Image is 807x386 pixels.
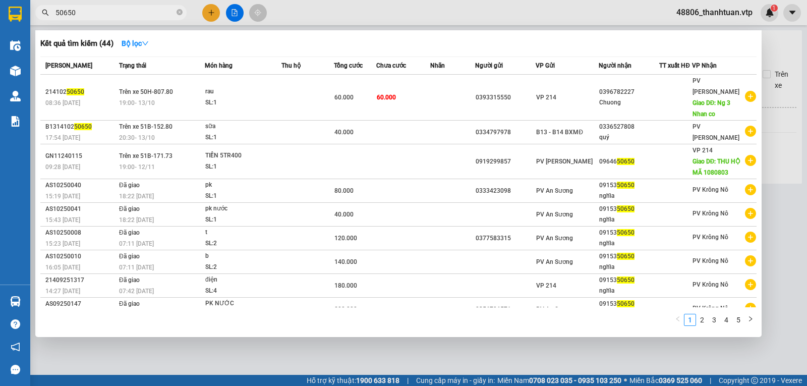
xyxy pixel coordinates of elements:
strong: Bộ lọc [122,39,149,47]
span: 50650 [617,182,635,189]
span: 200.000 [334,306,357,313]
li: Next Page [744,314,757,326]
div: 09153 [599,180,659,191]
div: AS10250010 [45,251,116,262]
span: TT xuất HĐ [659,62,690,69]
span: PV Krông Nô [693,234,728,241]
img: solution-icon [10,116,21,127]
button: left [672,314,684,326]
div: 09153 [599,204,659,214]
span: 50650 [617,277,635,284]
div: TIỀN 5TR400 [205,150,281,161]
div: 09153 [599,299,659,309]
div: SL: 1 [205,161,281,173]
div: điện [205,274,281,286]
h3: Kết quả tìm kiếm ( 44 ) [40,38,113,49]
div: nghĩa [599,262,659,272]
span: Thu hộ [281,62,301,69]
span: plus-circle [745,232,756,243]
span: 180.000 [334,282,357,289]
span: 07:42 [DATE] [119,288,154,295]
span: 17:54 [DATE] [45,134,80,141]
span: Nhãn [430,62,445,69]
div: 21409251317 [45,275,116,286]
li: 1 [684,314,696,326]
a: 4 [721,314,732,325]
span: 50650 [617,205,635,212]
span: Chưa cước [376,62,406,69]
span: plus-circle [745,91,756,102]
a: 3 [709,314,720,325]
div: b [205,251,281,262]
span: VP 214 [693,147,713,154]
span: 15:43 [DATE] [45,216,80,224]
span: Giao DĐ: Ng 3 Nhan co [693,99,731,118]
span: 09:28 [DATE] [45,163,80,171]
img: logo-vxr [9,7,22,22]
div: SL: 2 [205,238,281,249]
a: 1 [684,314,696,325]
span: down [142,40,149,47]
span: 16:05 [DATE] [45,264,80,271]
span: Người gửi [475,62,503,69]
li: 5 [732,314,744,326]
div: 0919299857 [476,156,536,167]
span: VP Nhận [692,62,717,69]
li: 4 [720,314,732,326]
span: search [42,9,49,16]
span: Trên xe 51B-152.80 [119,123,172,130]
div: 09153 [599,228,659,238]
span: 50650 [617,300,635,307]
div: 214102 [45,87,116,97]
span: PV Krông Nô [693,186,728,193]
span: Trạng thái [119,62,146,69]
input: Tìm tên, số ĐT hoặc mã đơn [55,7,175,18]
span: PV An Sương [536,258,573,265]
a: 5 [733,314,744,325]
span: 50650 [617,229,635,236]
span: 60.000 [334,94,354,101]
span: 07:11 [DATE] [119,240,154,247]
span: PV An Sương [536,306,573,313]
span: 19:00 - 12/11 [119,163,155,171]
div: SL: 1 [205,191,281,202]
div: PK NƯỚC [205,298,281,309]
span: left [675,316,681,322]
span: notification [11,342,20,352]
div: B1314102 [45,122,116,132]
span: PV [PERSON_NAME] [693,77,739,95]
li: 3 [708,314,720,326]
span: VP 214 [536,94,556,101]
img: warehouse-icon [10,40,21,51]
span: plus-circle [745,208,756,219]
div: Chuong [599,97,659,108]
div: nghĩa [599,238,659,249]
div: sữa [205,121,281,132]
button: Bộ lọcdown [113,35,157,51]
span: 50650 [67,88,84,95]
div: AS09250147 [45,299,116,309]
span: 120.000 [334,235,357,242]
span: 08:36 [DATE] [45,99,80,106]
span: [PERSON_NAME] [45,62,92,69]
span: 40.000 [334,129,354,136]
span: 18:22 [DATE] [119,216,154,224]
div: 09646 [599,156,659,167]
span: close-circle [177,9,183,15]
div: 0336527808 [599,122,659,132]
span: 50650 [617,158,635,165]
span: Trên xe 51B-171.73 [119,152,172,159]
span: Món hàng [205,62,233,69]
span: VP Gửi [536,62,555,69]
span: question-circle [11,319,20,329]
span: 40.000 [334,211,354,218]
img: warehouse-icon [10,91,21,101]
div: AS10250040 [45,180,116,191]
span: 15:19 [DATE] [45,193,80,200]
div: 0377583315 [476,233,536,244]
a: 2 [697,314,708,325]
span: message [11,365,20,374]
div: 0396782227 [599,87,659,97]
div: SL: 4 [205,286,281,297]
div: rau [205,86,281,97]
